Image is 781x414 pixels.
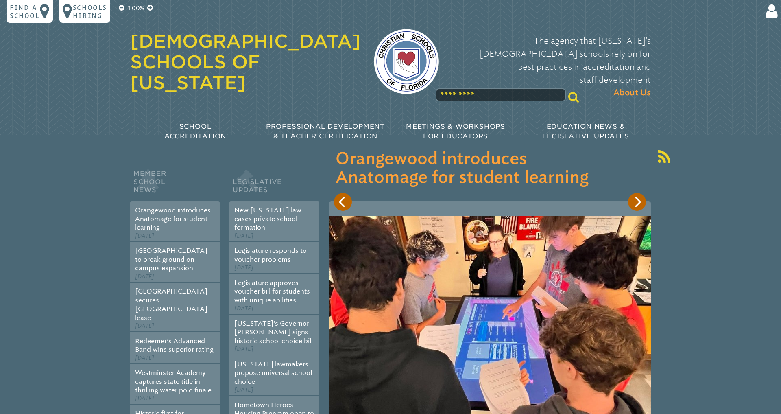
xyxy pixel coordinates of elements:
[126,3,146,13] p: 100%
[542,123,629,140] span: Education News & Legislative Updates
[234,346,253,353] span: [DATE]
[135,369,212,394] a: Westminster Academy captures state title in thrilling water polo finale
[135,322,154,329] span: [DATE]
[234,279,310,304] a: Legislature approves voucher bill for students with unique abilities
[234,206,301,232] a: New [US_STATE] law eases private school formation
[234,360,312,386] a: [US_STATE] lawmakers propose universal school choice
[10,3,40,20] p: Find a school
[130,168,220,201] h2: Member School News
[164,123,226,140] span: School Accreditation
[334,193,352,211] button: Previous
[135,232,154,239] span: [DATE]
[135,337,214,353] a: Redeemer’s Advanced Band wins superior rating
[266,123,385,140] span: Professional Development & Teacher Certification
[135,395,154,402] span: [DATE]
[234,320,313,345] a: [US_STATE]’s Governor [PERSON_NAME] signs historic school choice bill
[613,86,651,99] span: About Us
[336,150,644,187] h3: Orangewood introduces Anatomage for student learning
[234,305,253,312] span: [DATE]
[135,355,154,361] span: [DATE]
[229,168,319,201] h2: Legislative Updates
[234,247,307,263] a: Legislature responds to voucher problems
[135,206,211,232] a: Orangewood introduces Anatomage for student learning
[406,123,505,140] span: Meetings & Workshops for Educators
[452,34,651,99] p: The agency that [US_STATE]’s [DEMOGRAPHIC_DATA] schools rely on for best practices in accreditati...
[73,3,107,20] p: Schools Hiring
[234,386,253,393] span: [DATE]
[135,273,154,280] span: [DATE]
[135,287,207,321] a: [GEOGRAPHIC_DATA] secures [GEOGRAPHIC_DATA] lease
[628,193,646,211] button: Next
[130,31,361,93] a: [DEMOGRAPHIC_DATA] Schools of [US_STATE]
[234,232,253,239] span: [DATE]
[374,29,439,94] img: csf-logo-web-colors.png
[234,264,253,271] span: [DATE]
[135,247,207,272] a: [GEOGRAPHIC_DATA] to break ground on campus expansion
